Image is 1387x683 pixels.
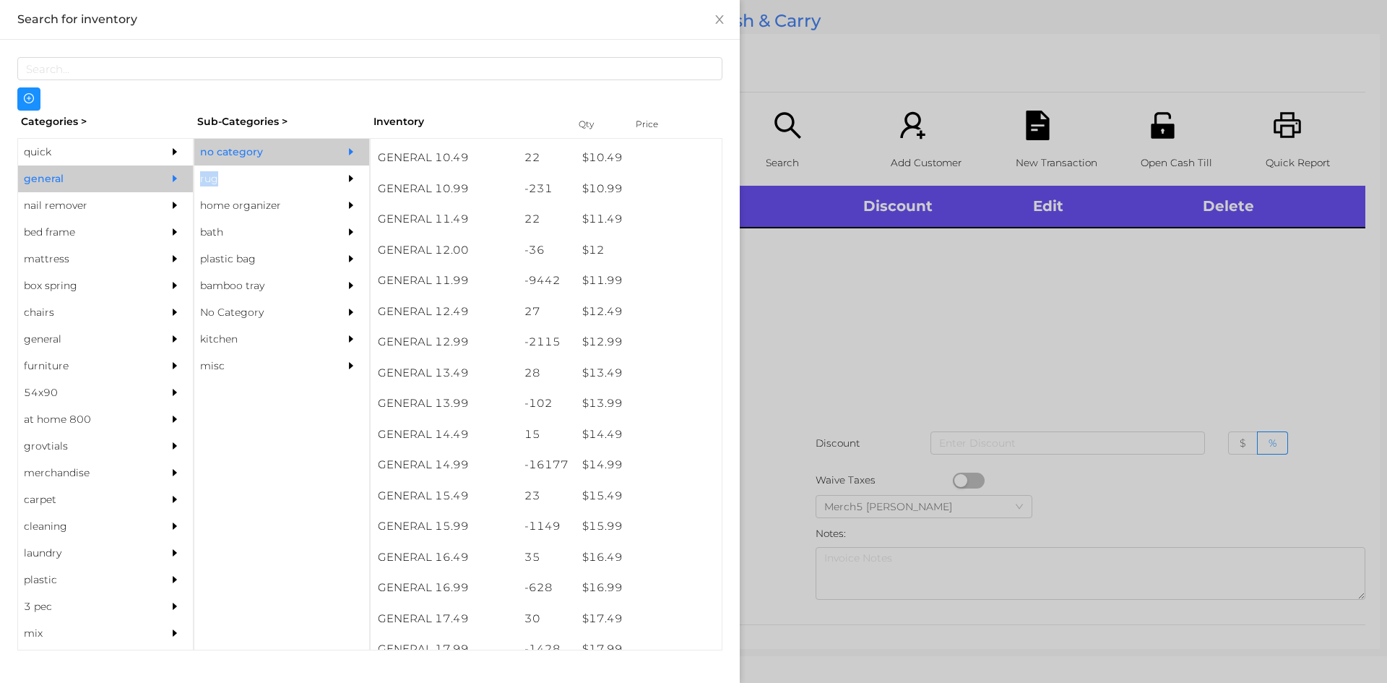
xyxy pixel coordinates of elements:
[18,166,150,192] div: general
[17,87,40,111] button: icon: plus-circle
[517,142,576,173] div: 22
[371,358,517,389] div: GENERAL 13.49
[575,481,722,512] div: $ 15.49
[194,111,370,133] div: Sub-Categories >
[517,235,576,266] div: -36
[575,511,722,542] div: $ 15.99
[371,327,517,358] div: GENERAL 12.99
[346,307,356,317] i: icon: caret-right
[18,139,150,166] div: quick
[371,481,517,512] div: GENERAL 15.49
[170,200,180,210] i: icon: caret-right
[371,204,517,235] div: GENERAL 11.49
[517,450,576,481] div: -16177
[575,265,722,296] div: $ 11.99
[170,548,180,558] i: icon: caret-right
[18,540,150,567] div: laundry
[194,299,326,326] div: No Category
[346,227,356,237] i: icon: caret-right
[194,353,326,379] div: misc
[575,142,722,173] div: $ 10.49
[170,361,180,371] i: icon: caret-right
[194,139,326,166] div: no category
[17,57,722,80] input: Search...
[170,468,180,478] i: icon: caret-right
[194,192,326,219] div: home organizer
[371,173,517,205] div: GENERAL 10.99
[18,460,150,486] div: merchandise
[575,542,722,573] div: $ 16.49
[575,204,722,235] div: $ 11.49
[18,326,150,353] div: general
[194,272,326,299] div: bamboo tray
[18,353,150,379] div: furniture
[371,603,517,635] div: GENERAL 17.49
[170,387,180,398] i: icon: caret-right
[517,296,576,327] div: 27
[575,296,722,327] div: $ 12.49
[194,166,326,192] div: rug
[517,603,576,635] div: 30
[194,219,326,246] div: bath
[194,326,326,353] div: kitchen
[575,358,722,389] div: $ 13.49
[575,634,722,665] div: $ 17.99
[575,450,722,481] div: $ 14.99
[170,334,180,344] i: icon: caret-right
[18,299,150,326] div: chairs
[714,14,725,25] i: icon: close
[170,628,180,638] i: icon: caret-right
[18,567,150,593] div: plastic
[18,647,150,674] div: appliances
[18,593,150,620] div: 3 pec
[18,192,150,219] div: nail remover
[170,601,180,611] i: icon: caret-right
[18,246,150,272] div: mattress
[517,327,576,358] div: -2115
[575,327,722,358] div: $ 12.99
[346,173,356,184] i: icon: caret-right
[517,265,576,296] div: -9442
[18,620,150,647] div: mix
[373,114,561,129] div: Inventory
[346,334,356,344] i: icon: caret-right
[371,388,517,419] div: GENERAL 13.99
[170,575,180,585] i: icon: caret-right
[346,280,356,291] i: icon: caret-right
[18,433,150,460] div: grovtials
[517,204,576,235] div: 22
[17,111,194,133] div: Categories >
[517,388,576,419] div: -102
[517,511,576,542] div: -1149
[18,379,150,406] div: 54x90
[517,572,576,603] div: -628
[517,481,576,512] div: 23
[575,114,618,134] div: Qty
[346,361,356,371] i: icon: caret-right
[18,513,150,540] div: cleaning
[18,272,150,299] div: box spring
[371,542,517,573] div: GENERAL 16.49
[371,265,517,296] div: GENERAL 11.99
[346,254,356,264] i: icon: caret-right
[371,572,517,603] div: GENERAL 16.99
[170,521,180,531] i: icon: caret-right
[517,419,576,450] div: 15
[346,147,356,157] i: icon: caret-right
[517,542,576,573] div: 35
[371,235,517,266] div: GENERAL 12.00
[346,200,356,210] i: icon: caret-right
[517,634,576,665] div: -1428
[371,142,517,173] div: GENERAL 10.49
[632,114,690,134] div: Price
[18,406,150,433] div: at home 800
[170,147,180,157] i: icon: caret-right
[371,296,517,327] div: GENERAL 12.49
[170,280,180,291] i: icon: caret-right
[517,173,576,205] div: -231
[18,486,150,513] div: carpet
[170,254,180,264] i: icon: caret-right
[170,227,180,237] i: icon: caret-right
[18,219,150,246] div: bed frame
[575,235,722,266] div: $ 12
